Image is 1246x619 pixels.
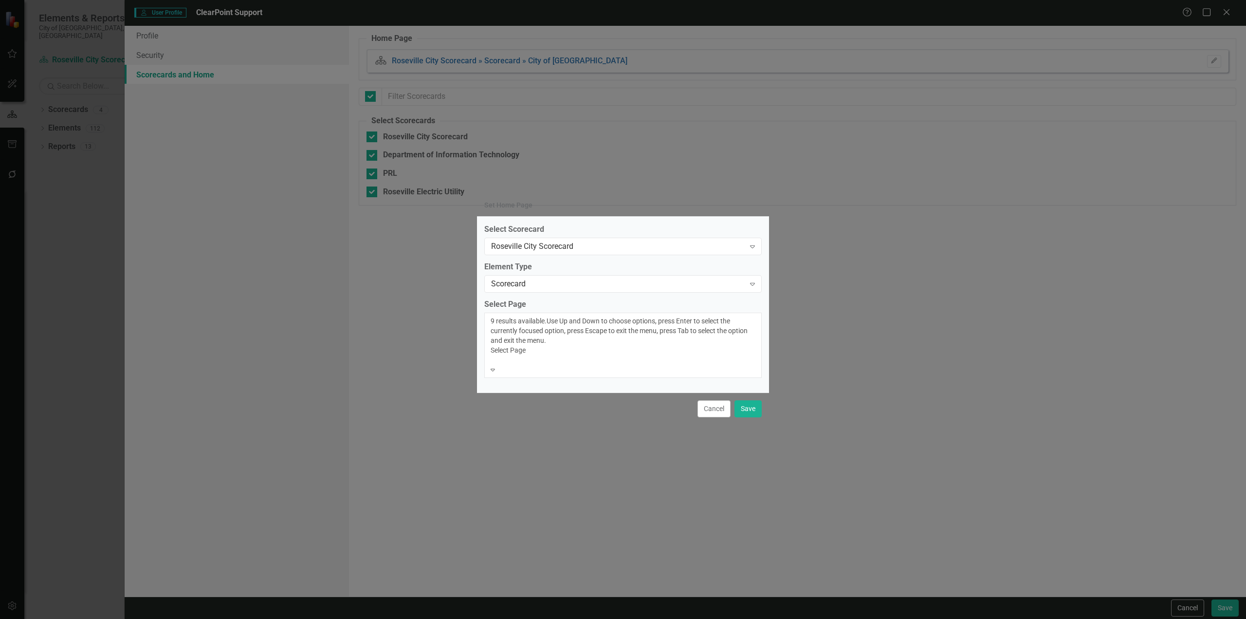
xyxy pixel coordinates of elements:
div: Set Home Page [484,202,532,209]
div: Roseville City Scorecard [491,241,745,252]
label: Element Type [484,262,762,273]
div: Select Page [491,345,755,355]
button: Save [734,400,762,417]
div: Scorecard [491,279,745,290]
button: Cancel [697,400,731,417]
span: Use Up and Down to choose options, press Enter to select the currently focused option, press Esca... [491,317,748,344]
label: Select Scorecard [484,224,762,235]
label: Select Page [484,299,762,310]
span: 9 results available. [491,317,547,325]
